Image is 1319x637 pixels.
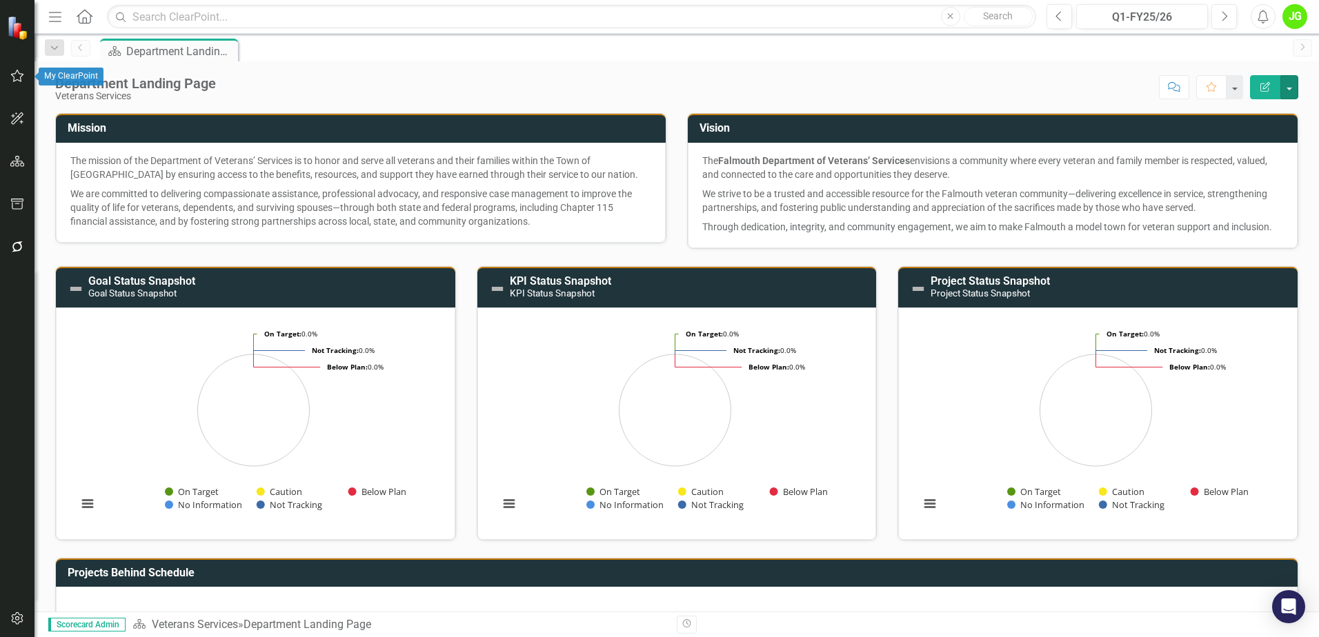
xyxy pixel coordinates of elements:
[1007,485,1062,498] button: Show On Target
[70,154,651,184] p: The mission of the Department of Veterans’ Services is to honor and serve all veterans and their ...
[748,362,789,372] tspan: Below Plan:
[55,76,216,91] div: Department Landing Page
[1099,498,1165,511] button: Show Not Tracking
[770,485,829,498] button: Show Below Plan
[1191,485,1249,498] button: Show Below Plan
[748,362,805,372] text: 0.0%
[702,154,1283,184] p: The envisions a community where every veteran and family member is respected, valued, and connect...
[733,345,780,355] tspan: Not Tracking:
[686,329,739,338] text: 0.0%
[152,618,238,631] a: Veterans Services
[499,494,519,514] button: View chart menu, Chart
[78,494,97,514] button: View chart menu, Chart
[1099,485,1144,498] button: Show Caution
[68,281,84,297] img: Not Defined
[702,184,1283,217] p: We strive to be a trusted and accessible resource for the Falmouth veteran community—delivering e...
[348,485,407,498] button: Show Below Plan
[1272,590,1305,623] div: Open Intercom Messenger
[165,498,241,511] button: Show No Information
[678,498,744,511] button: Show Not Tracking
[492,318,862,525] div: Chart. Highcharts interactive chart.
[1169,362,1226,372] text: 0.0%
[48,618,126,631] span: Scorecard Admin
[1107,329,1160,338] text: 0.0%
[132,617,666,633] div: »
[702,217,1283,234] p: Through dedication, integrity, and community engagement, we aim to make Falmouth a model town for...
[1081,9,1203,26] div: Q1-FY25/26
[733,345,796,355] text: 0.0%
[510,287,595,299] small: KPI Status Snapshot
[312,345,359,355] tspan: Not Tracking:
[70,318,437,525] svg: Interactive chart
[586,485,641,498] button: Show On Target
[70,184,651,228] p: We are committed to delivering compassionate assistance, professional advocacy, and responsive ca...
[686,329,723,338] tspan: On Target:
[920,494,940,514] button: View chart menu, Chart
[68,567,1291,579] h3: Projects Behind Schedule
[983,10,1013,21] span: Search
[88,287,177,299] small: Goal Status Snapshot
[492,318,858,525] svg: Interactive chart
[718,155,910,166] strong: Falmouth Department of Veterans’ Services
[678,485,724,498] button: Show Caution
[910,281,926,297] img: Not Defined
[510,274,611,287] a: KPI Status Snapshot
[931,287,1030,299] small: Project Status Snapshot
[1107,329,1144,338] tspan: On Target:
[88,274,195,287] a: Goal Status Snapshot
[68,122,659,134] h3: Mission
[1007,498,1084,511] button: Show No Information
[257,498,323,511] button: Show Not Tracking
[700,122,1291,134] h3: Vision
[1282,4,1307,29] button: JG
[1154,345,1217,355] text: 0.0%
[327,362,384,372] text: 0.0%
[107,5,1036,29] input: Search ClearPoint...
[1169,362,1210,372] tspan: Below Plan:
[55,91,216,101] div: Veterans Services
[913,318,1279,525] svg: Interactive chart
[126,43,235,60] div: Department Landing Page
[964,7,1033,26] button: Search
[264,329,301,338] tspan: On Target:
[264,329,317,338] text: 0.0%
[165,485,219,498] button: Show On Target
[913,318,1283,525] div: Chart. Highcharts interactive chart.
[7,16,31,40] img: ClearPoint Strategy
[312,345,375,355] text: 0.0%
[586,498,663,511] button: Show No Information
[244,618,371,631] div: Department Landing Page
[70,318,441,525] div: Chart. Highcharts interactive chart.
[257,485,302,498] button: Show Caution
[39,68,103,85] div: My ClearPoint
[489,281,506,297] img: Not Defined
[931,274,1050,287] a: Project Status Snapshot
[1154,345,1201,355] tspan: Not Tracking:
[1076,4,1208,29] button: Q1-FY25/26
[327,362,368,372] tspan: Below Plan:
